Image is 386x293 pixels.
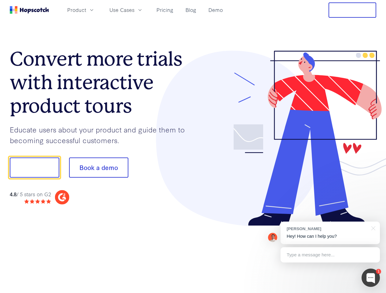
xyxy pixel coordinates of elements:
button: Book a demo [69,157,128,178]
button: Use Cases [106,5,147,15]
button: Show me! [10,157,59,178]
strong: 4.8 [10,190,17,197]
span: Product [67,6,86,14]
img: Mark Spera [268,233,277,242]
p: Hey! How can I help you? [287,233,374,240]
div: Type a message here... [281,247,380,262]
p: Educate users about your product and guide them to becoming successful customers. [10,124,193,145]
div: / 5 stars on G2 [10,190,51,198]
div: 1 [376,269,381,274]
a: Pricing [154,5,176,15]
a: Blog [183,5,199,15]
a: Home [10,6,49,14]
span: Use Cases [109,6,134,14]
button: Product [64,5,98,15]
h1: Convert more trials with interactive product tours [10,47,193,118]
button: Free Trial [329,2,376,18]
div: [PERSON_NAME] [287,226,368,232]
a: Demo [206,5,225,15]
